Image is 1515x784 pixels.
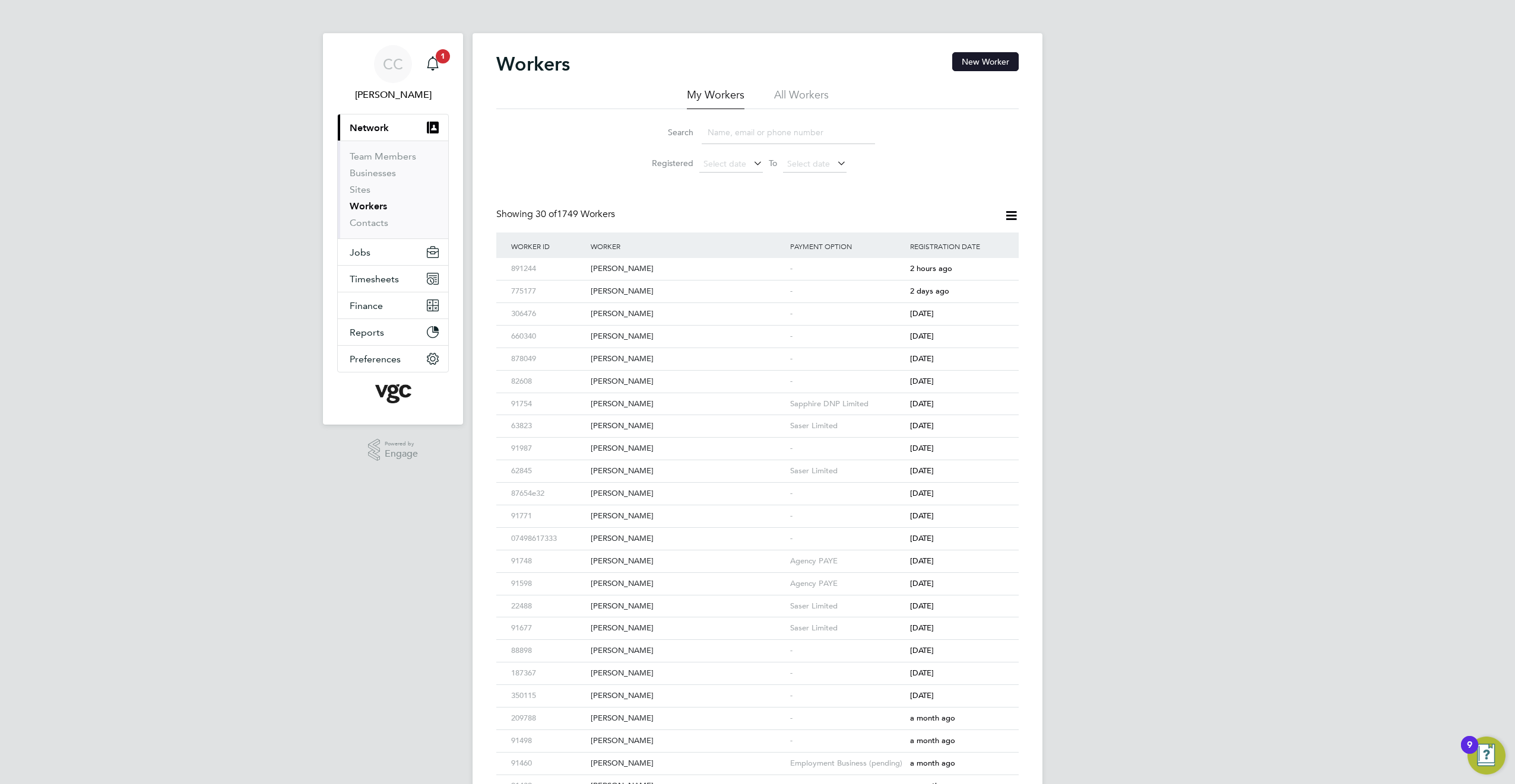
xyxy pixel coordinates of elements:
[421,45,445,83] a: 1
[910,533,934,543] span: [DATE]
[338,346,448,372] button: Preferences
[787,326,907,348] div: -
[588,281,787,302] div: [PERSON_NAME]
[787,460,907,482] div: Saser Limited
[337,88,449,102] span: Connor Campbell
[910,578,934,588] span: [DATE]
[702,121,875,144] input: Name, email or phone number
[588,348,787,370] div: [PERSON_NAME]
[588,550,787,572] div: [PERSON_NAME]
[910,690,934,700] span: [DATE]
[385,439,418,449] span: Powered by
[350,300,383,311] span: Finance
[508,528,588,550] div: 07498617333
[508,685,588,707] div: 350115
[907,232,1007,260] div: Registration Date
[640,127,693,138] label: Search
[508,707,1007,717] a: 209788[PERSON_NAME]-a month ago
[910,399,934,409] span: [DATE]
[787,753,907,775] div: Employment Business (pending)
[910,488,934,498] span: [DATE]
[508,707,588,729] div: 209788
[910,713,955,723] span: a month ago
[508,639,1007,649] a: 88898[PERSON_NAME]-[DATE]
[588,753,787,775] div: [PERSON_NAME]
[787,685,907,707] div: -
[588,460,787,482] div: [PERSON_NAME]
[1468,737,1506,775] button: Open Resource Center, 9 new notifications
[508,573,588,595] div: 91598
[508,752,1007,762] a: 91460[PERSON_NAME]Employment Business (pending)a month ago
[436,49,450,63] span: 1
[765,155,781,171] span: To
[508,281,588,302] div: 775177
[508,348,1007,358] a: 878049[PERSON_NAME]-[DATE]
[375,384,411,403] img: vgcgroup-logo-retina.png
[910,668,934,678] span: [DATE]
[508,730,588,752] div: 91498
[910,623,934,633] span: [DATE]
[508,753,588,775] div: 91460
[338,239,448,265] button: Jobs
[588,258,787,280] div: [PERSON_NAME]
[508,595,1007,605] a: 22488[PERSON_NAME]Saser Limited[DATE]
[787,438,907,460] div: -
[787,662,907,684] div: -
[385,449,418,459] span: Engage
[910,758,955,768] span: a month ago
[787,505,907,527] div: -
[588,528,787,550] div: [PERSON_NAME]
[508,460,588,482] div: 62845
[508,326,588,348] div: 660340
[787,640,907,662] div: -
[508,483,588,505] div: 87654e32
[350,327,384,338] span: Reports
[508,505,1007,515] a: 91771[PERSON_NAME]-[DATE]
[787,595,907,617] div: Saser Limited
[508,550,588,572] div: 91748
[787,707,907,729] div: -
[508,527,1007,537] a: 07498617333[PERSON_NAME]-[DATE]
[383,56,403,72] span: CC
[588,483,787,505] div: [PERSON_NAME]
[338,292,448,318] button: Finance
[508,415,588,437] div: 63823
[508,684,1007,694] a: 350115[PERSON_NAME]-[DATE]
[588,730,787,752] div: [PERSON_NAME]
[787,573,907,595] div: Agency PAYE
[787,281,907,302] div: -
[787,393,907,415] div: Sapphire DNP Limited
[787,550,907,572] div: Agency PAYE
[350,184,370,195] a: Sites
[687,88,744,109] li: My Workers
[588,371,787,393] div: [PERSON_NAME]
[496,52,570,76] h2: Workers
[588,617,787,639] div: [PERSON_NAME]
[910,263,952,273] span: 2 hours ago
[350,217,388,228] a: Contacts
[787,371,907,393] div: -
[703,158,746,169] span: Select date
[588,707,787,729] div: [PERSON_NAME]
[910,443,934,453] span: [DATE]
[350,122,389,133] span: Network
[952,52,1019,71] button: New Worker
[338,114,448,141] button: Network
[588,640,787,662] div: [PERSON_NAME]
[787,528,907,550] div: -
[910,645,934,655] span: [DATE]
[588,415,787,437] div: [PERSON_NAME]
[368,439,419,461] a: Powered byEngage
[508,393,1007,403] a: 91754[PERSON_NAME]Sapphire DNP Limited[DATE]
[508,370,1007,380] a: 82608[PERSON_NAME]-[DATE]
[350,167,396,179] a: Businesses
[535,208,615,220] span: 1749 Workers
[508,662,588,684] div: 187367
[350,151,416,162] a: Team Members
[337,384,449,403] a: Go to home page
[350,200,387,212] a: Workers
[508,257,1007,267] a: 891244[PERSON_NAME]-2 hours ago
[787,483,907,505] div: -
[588,232,787,260] div: Worker
[508,303,588,325] div: 306476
